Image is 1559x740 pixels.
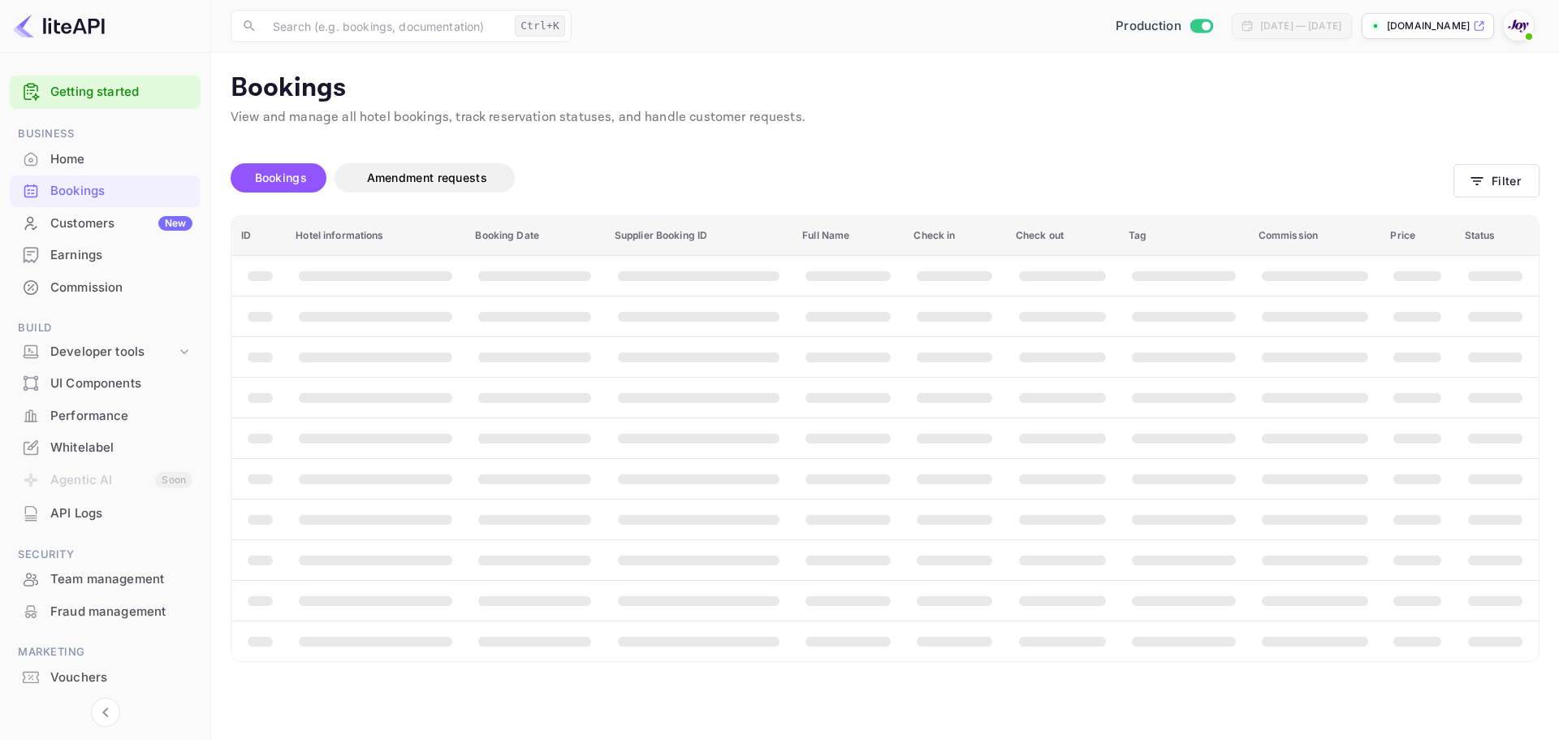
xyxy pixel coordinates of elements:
[10,76,201,109] div: Getting started
[10,662,201,694] div: Vouchers
[13,13,105,39] img: LiteAPI logo
[1455,216,1539,256] th: Status
[10,208,201,238] a: CustomersNew
[158,216,192,231] div: New
[10,175,201,207] div: Bookings
[1260,19,1341,33] div: [DATE] — [DATE]
[10,144,201,174] a: Home
[10,564,201,594] a: Team management
[10,400,201,431] a: Performance
[10,432,201,462] a: Whitelabel
[50,150,192,169] div: Home
[231,216,1539,661] table: booking table
[1505,13,1531,39] img: With Joy
[605,216,792,256] th: Supplier Booking ID
[10,144,201,175] div: Home
[50,214,192,233] div: Customers
[50,182,192,201] div: Bookings
[231,216,286,256] th: ID
[50,570,192,589] div: Team management
[10,498,201,528] a: API Logs
[10,432,201,464] div: Whitelabel
[91,698,120,727] button: Collapse navigation
[10,125,201,143] span: Business
[1387,19,1470,33] p: [DOMAIN_NAME]
[50,279,192,297] div: Commission
[904,216,1005,256] th: Check in
[10,662,201,692] a: Vouchers
[10,368,201,400] div: UI Components
[255,171,307,184] span: Bookings
[10,272,201,302] a: Commission
[50,83,192,102] a: Getting started
[50,343,176,361] div: Developer tools
[10,596,201,628] div: Fraud management
[1453,164,1540,197] button: Filter
[10,240,201,271] div: Earnings
[515,15,565,37] div: Ctrl+K
[1249,216,1381,256] th: Commission
[10,368,201,398] a: UI Components
[10,643,201,661] span: Marketing
[1380,216,1454,256] th: Price
[10,319,201,337] span: Build
[465,216,604,256] th: Booking Date
[50,407,192,426] div: Performance
[10,208,201,240] div: CustomersNew
[10,498,201,530] div: API Logs
[10,240,201,270] a: Earnings
[10,596,201,626] a: Fraud management
[10,272,201,304] div: Commission
[1109,17,1219,36] div: Switch to Sandbox mode
[231,108,1540,128] p: View and manage all hotel bookings, track reservation statuses, and handle customer requests.
[50,603,192,621] div: Fraud management
[231,163,1453,193] div: account-settings tabs
[50,439,192,457] div: Whitelabel
[50,669,192,687] div: Vouchers
[50,504,192,523] div: API Logs
[1006,216,1119,256] th: Check out
[10,546,201,564] span: Security
[10,564,201,595] div: Team management
[792,216,904,256] th: Full Name
[50,246,192,265] div: Earnings
[10,400,201,432] div: Performance
[1116,17,1181,36] span: Production
[367,171,487,184] span: Amendment requests
[10,175,201,206] a: Bookings
[286,216,465,256] th: Hotel informations
[10,338,201,366] div: Developer tools
[231,72,1540,105] p: Bookings
[263,10,508,42] input: Search (e.g. bookings, documentation)
[1119,216,1249,256] th: Tag
[50,374,192,393] div: UI Components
